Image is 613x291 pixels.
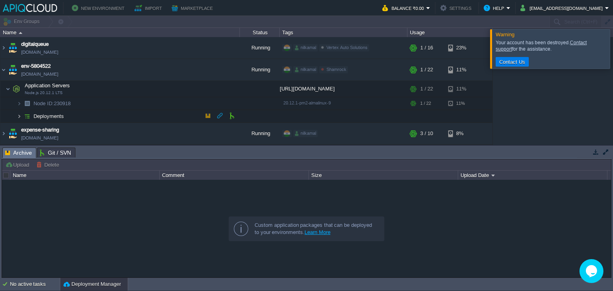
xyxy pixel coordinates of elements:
span: Application Servers [24,82,71,89]
button: Delete [36,161,61,168]
img: AMDAwAAAACH5BAEAAAAALAAAAAABAAEAAAICRAEAOw== [7,37,18,59]
div: 1 / 22 [420,97,431,110]
button: Settings [440,3,474,13]
button: Marketplace [172,3,215,13]
div: Running [240,123,280,144]
img: AMDAwAAAACH5BAEAAAAALAAAAAABAAEAAAICRAEAOw== [0,123,7,144]
img: AMDAwAAAACH5BAEAAAAALAAAAAABAAEAAAICRAEAOw== [22,110,33,122]
a: Node ID:230918 [33,100,72,107]
div: Running [240,59,280,81]
div: Running [240,145,280,166]
a: [DOMAIN_NAME] [21,134,58,142]
img: AMDAwAAAACH5BAEAAAAALAAAAAABAAEAAAICRAEAOw== [0,37,7,59]
button: Contact Us [497,58,528,65]
img: AMDAwAAAACH5BAEAAAAALAAAAAABAAEAAAICRAEAOw== [11,81,22,97]
img: AMDAwAAAACH5BAEAAAAALAAAAAABAAEAAAICRAEAOw== [17,97,22,110]
div: nilkamal [293,130,318,137]
div: Name [11,171,159,180]
div: 5 / 16 [420,145,433,166]
div: [URL][DOMAIN_NAME] [280,81,407,97]
div: Status [240,28,279,37]
a: expense-sharing [21,126,59,134]
span: Archive [5,148,32,158]
div: Tags [280,28,407,37]
a: digitalqueue [21,40,49,48]
span: Git / SVN [40,148,71,157]
a: Deployments [33,113,65,120]
button: New Environment [72,3,127,13]
div: 1 / 16 [420,37,433,59]
button: Upload [5,161,32,168]
span: 20.12.1-pm2-almalinux-9 [283,100,331,105]
div: 11% [448,97,474,110]
div: Name [1,28,239,37]
button: Help [484,3,506,13]
div: 11% [448,59,474,81]
img: AMDAwAAAACH5BAEAAAAALAAAAAABAAEAAAICRAEAOw== [6,81,10,97]
span: Node.js 20.12.1 LTS [25,90,63,95]
img: AMDAwAAAACH5BAEAAAAALAAAAAABAAEAAAICRAEAOw== [17,110,22,122]
a: [DOMAIN_NAME] [21,48,58,56]
div: Upload Date [459,171,607,180]
div: 23% [448,37,474,59]
img: AMDAwAAAACH5BAEAAAAALAAAAAABAAEAAAICRAEAOw== [0,59,7,81]
button: Deployment Manager [63,280,121,288]
img: AMDAwAAAACH5BAEAAAAALAAAAAABAAEAAAICRAEAOw== [19,32,22,34]
a: Learn More [305,229,330,235]
div: Usage [408,28,492,37]
div: 3 / 10 [420,123,433,144]
a: Application ServersNode.js 20.12.1 LTS [24,83,71,88]
button: Import [134,3,164,13]
div: No active tasks [10,278,60,291]
div: 11% [448,81,474,97]
a: [DOMAIN_NAME] [21,70,58,78]
img: AMDAwAAAACH5BAEAAAAALAAAAAABAAEAAAICRAEAOw== [7,123,18,144]
div: Size [309,171,458,180]
img: AMDAwAAAACH5BAEAAAAALAAAAAABAAEAAAICRAEAOw== [22,97,33,110]
img: AMDAwAAAACH5BAEAAAAALAAAAAABAAEAAAICRAEAOw== [0,145,7,166]
img: APIQCloud [3,4,57,12]
div: Comment [160,171,308,180]
span: Warning [496,31,514,37]
span: 230918 [33,100,72,107]
span: Shamrock [326,67,346,72]
iframe: chat widget [579,259,605,283]
div: nilkamal [293,66,318,73]
div: 8% [448,123,474,144]
span: Node ID: [34,100,54,106]
img: AMDAwAAAACH5BAEAAAAALAAAAAABAAEAAAICRAEAOw== [7,59,18,81]
button: Balance ₹0.00 [382,3,426,13]
button: [EMAIL_ADDRESS][DOMAIN_NAME] [520,3,605,13]
div: 1 / 22 [420,59,433,81]
div: Running [240,37,280,59]
div: 17% [448,145,474,166]
div: Your account has been destroyed. for the assistance. [496,39,608,52]
div: Custom application packages that can be deployed to your environments. [255,222,378,236]
a: env-5804522 [21,62,51,70]
div: nilkamal [293,44,318,51]
span: Vertex Auto Solutions [326,45,368,50]
img: AMDAwAAAACH5BAEAAAAALAAAAAABAAEAAAICRAEAOw== [7,145,18,166]
div: 1 / 22 [420,81,433,97]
